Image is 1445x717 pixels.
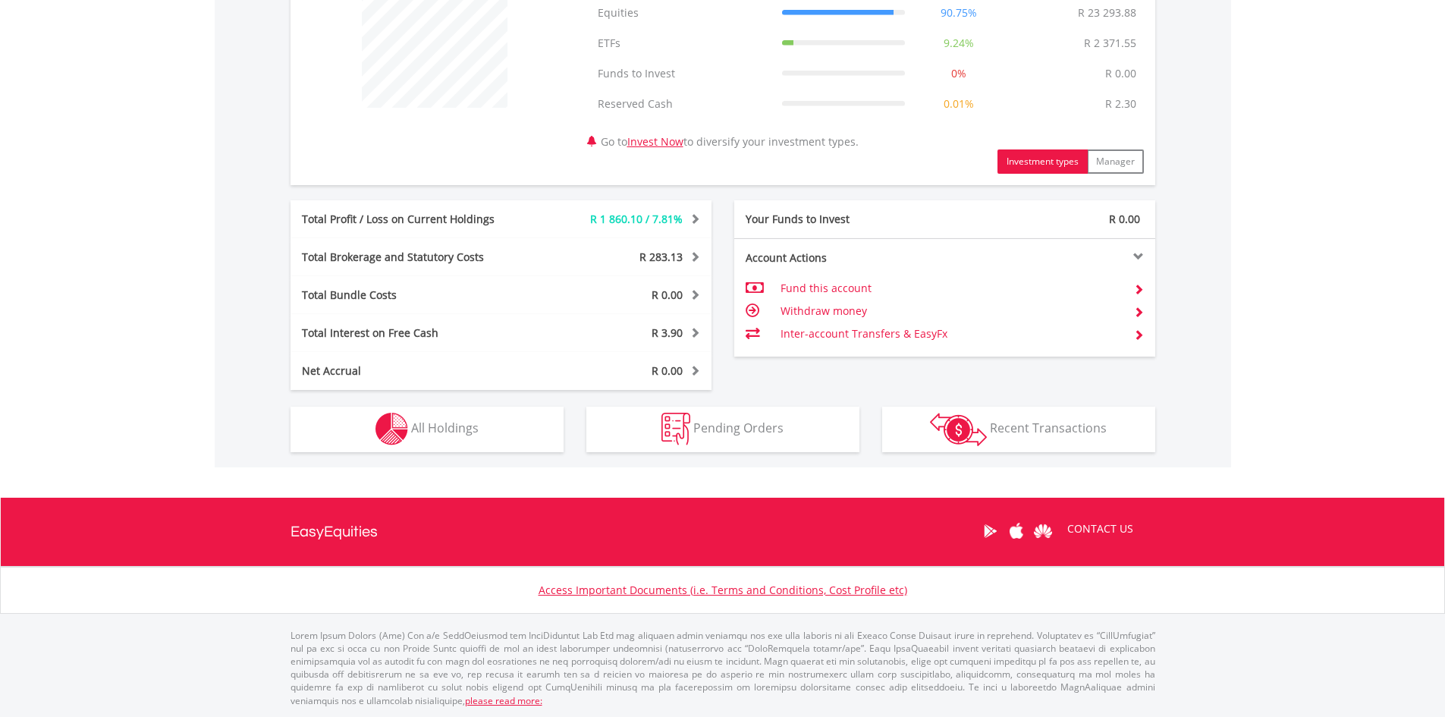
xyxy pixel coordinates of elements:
[930,413,987,446] img: transactions-zar-wht.png
[465,694,542,707] a: please read more:
[734,212,945,227] div: Your Funds to Invest
[781,300,1121,322] td: Withdraw money
[977,508,1004,555] a: Google Play
[1030,508,1057,555] a: Huawei
[661,413,690,445] img: pending_instructions-wht.png
[590,28,774,58] td: ETFs
[291,629,1155,707] p: Lorem Ipsum Dolors (Ame) Con a/e SeddOeiusmod tem InciDiduntut Lab Etd mag aliquaen admin veniamq...
[693,420,784,436] span: Pending Orders
[1109,212,1140,226] span: R 0.00
[1076,28,1144,58] td: R 2 371.55
[291,250,536,265] div: Total Brokerage and Statutory Costs
[1098,89,1144,119] td: R 2.30
[781,322,1121,345] td: Inter-account Transfers & EasyFx
[1004,508,1030,555] a: Apple
[1057,508,1144,550] a: CONTACT US
[590,58,774,89] td: Funds to Invest
[291,288,536,303] div: Total Bundle Costs
[375,413,408,445] img: holdings-wht.png
[1087,149,1144,174] button: Manager
[652,363,683,378] span: R 0.00
[291,498,378,566] a: EasyEquities
[291,325,536,341] div: Total Interest on Free Cash
[913,58,1005,89] td: 0%
[781,277,1121,300] td: Fund this account
[590,212,683,226] span: R 1 860.10 / 7.81%
[734,250,945,266] div: Account Actions
[639,250,683,264] span: R 283.13
[882,407,1155,452] button: Recent Transactions
[411,420,479,436] span: All Holdings
[1098,58,1144,89] td: R 0.00
[291,363,536,379] div: Net Accrual
[539,583,907,597] a: Access Important Documents (i.e. Terms and Conditions, Cost Profile etc)
[586,407,859,452] button: Pending Orders
[652,325,683,340] span: R 3.90
[291,407,564,452] button: All Holdings
[913,89,1005,119] td: 0.01%
[997,149,1088,174] button: Investment types
[652,288,683,302] span: R 0.00
[627,134,683,149] a: Invest Now
[913,28,1005,58] td: 9.24%
[990,420,1107,436] span: Recent Transactions
[590,89,774,119] td: Reserved Cash
[291,212,536,227] div: Total Profit / Loss on Current Holdings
